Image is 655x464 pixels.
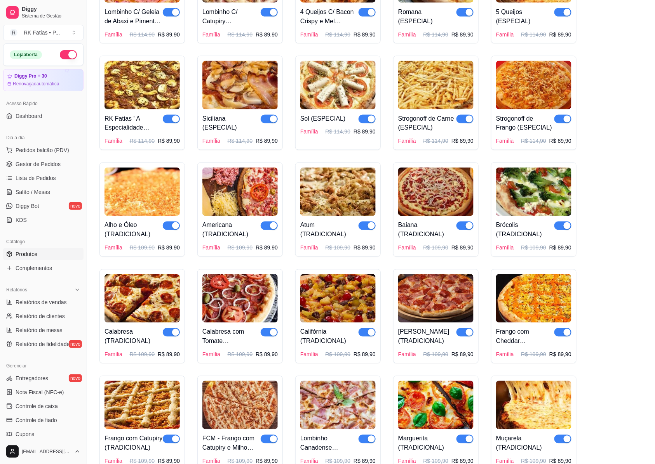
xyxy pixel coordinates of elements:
div: Muçarela (TRADICIONAL) [496,434,554,453]
a: Controle de fiado [3,414,84,426]
p: R$ 89,90 [256,351,278,358]
a: Dashboard [3,110,84,122]
p: R$ 109,90 [521,351,547,358]
a: Lista de Pedidos [3,172,84,184]
img: product-image [496,274,571,323]
div: Lombinho C/ Catupiry (ESPECIAL) [202,7,261,26]
p: R$ 89,90 [256,31,278,38]
p: R$ 114,90 [228,137,253,145]
button: Alterar Status [60,50,77,59]
img: product-image [496,381,571,429]
div: Alho e Óleo (TRADICIONAL) [105,221,163,239]
div: Catálogo [3,235,84,248]
p: R$ 114,90 [130,31,155,38]
div: Família [496,31,514,38]
img: product-image [105,168,180,216]
span: KDS [16,216,27,224]
span: Cupons [16,430,34,438]
p: R$ 114,90 [521,137,547,145]
span: Gestor de Pedidos [16,160,61,168]
img: product-image [105,61,180,109]
span: Lista de Pedidos [16,174,56,182]
a: Nota Fiscal (NFC-e) [3,386,84,398]
div: Americana (TRADICIONAL) [202,221,261,239]
span: Complementos [16,264,52,272]
div: Lombinho C/ Geleia de Abaxi e Pimenta (ESPECIAL) [105,7,163,26]
div: Marguerita (TRADICIONAL) [398,434,456,453]
div: Gerenciar [3,360,84,372]
div: Família [300,351,318,358]
a: Diggy Botnovo [3,200,84,212]
div: Califórnia (TRADICIONAL) [300,327,359,346]
div: Família [202,351,220,358]
span: Relatório de mesas [16,326,63,334]
a: Controle de caixa [3,400,84,412]
div: Família [496,244,514,252]
img: product-image [496,168,571,216]
a: Gestor de Pedidos [3,158,84,170]
a: Produtos [3,248,84,260]
p: R$ 89,90 [549,137,571,145]
div: RK Fatias ' A Especialidade (ESPECIAL) [105,114,163,133]
img: product-image [398,61,474,109]
img: product-image [300,61,376,109]
div: Dia a dia [3,132,84,144]
p: R$ 109,90 [130,351,155,358]
span: Relatórios [6,287,27,293]
div: Baiana (TRADICIONAL) [398,221,456,239]
div: Família [202,137,220,145]
p: R$ 109,90 [228,351,253,358]
a: Diggy Pro + 30Renovaçãoautomática [3,69,84,91]
span: Relatório de fidelidade [16,340,70,348]
div: Família [105,137,122,145]
span: Salão / Mesas [16,188,50,196]
span: R [10,29,17,36]
img: product-image [300,381,376,429]
div: Strogonoff de Frango (ESPECIAL) [496,114,554,133]
p: R$ 89,90 [354,244,376,252]
div: Família [300,31,318,38]
p: R$ 109,90 [326,351,351,358]
div: RK Fatias • P ... [24,29,60,36]
p: R$ 89,90 [158,31,180,38]
img: product-image [105,381,180,429]
div: Família [105,351,122,358]
div: 5 Queijos (ESPECIAL) [496,7,554,26]
span: Sistema de Gestão [22,13,80,19]
p: R$ 109,90 [423,351,449,358]
p: R$ 114,90 [326,31,351,38]
p: R$ 89,90 [549,244,571,252]
div: Família [398,351,416,358]
a: Relatório de clientes [3,310,84,322]
p: R$ 89,90 [451,31,474,38]
button: Select a team [3,25,84,40]
p: R$ 109,90 [326,244,351,252]
img: product-image [300,274,376,323]
p: R$ 114,90 [521,31,547,38]
a: Relatórios de vendas [3,296,84,308]
img: product-image [300,168,376,216]
img: product-image [202,168,278,216]
p: R$ 89,90 [256,244,278,252]
a: Salão / Mesas [3,186,84,198]
a: DiggySistema de Gestão [3,3,84,22]
p: R$ 89,90 [354,351,376,358]
div: Família [398,31,416,38]
span: Controle de fiado [16,416,57,424]
a: Entregadoresnovo [3,372,84,384]
div: Romana (ESPECIAL) [398,7,456,26]
span: Nota Fiscal (NFC-e) [16,388,64,396]
div: Família [202,31,220,38]
p: R$ 89,90 [451,244,474,252]
img: product-image [398,168,474,216]
span: Diggy Bot [16,202,39,210]
p: R$ 114,90 [326,128,351,136]
div: 4 Queijos C/ Bacon Crispy e Mel (ESPECIAL) [300,7,359,26]
img: product-image [202,274,278,323]
p: R$ 89,90 [549,351,571,358]
a: Relatório de mesas [3,324,84,336]
div: Frango com Cheddar (TRADICIONAL) [496,327,554,346]
p: R$ 89,90 [256,137,278,145]
div: Acesso Rápido [3,97,84,110]
p: R$ 109,90 [130,244,155,252]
